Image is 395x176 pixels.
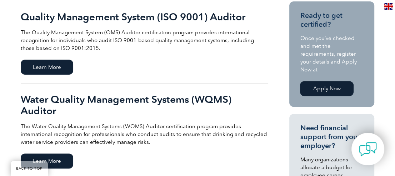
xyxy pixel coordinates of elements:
[300,34,364,74] p: Once you’ve checked and met the requirements, register your details and Apply Now at
[21,29,268,52] p: The Quality Management System (QMS) Auditor certification program provides international recognit...
[21,122,268,146] p: The Water Quality Management Systems (WQMS) Auditor certification program provides international ...
[21,1,268,84] a: Quality Management System (ISO 9001) Auditor The Quality Management System (QMS) Auditor certific...
[300,124,364,150] h3: Need financial support from your employer?
[359,140,377,158] img: contact-chat.png
[11,161,48,176] a: BACK TO TOP
[300,81,354,96] a: Apply Now
[21,154,73,169] span: Learn More
[21,11,268,22] h2: Quality Management System (ISO 9001) Auditor
[300,11,364,29] h3: Ready to get certified?
[21,94,268,116] h2: Water Quality Management Systems (WQMS) Auditor
[21,60,73,75] span: Learn More
[384,3,393,10] img: en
